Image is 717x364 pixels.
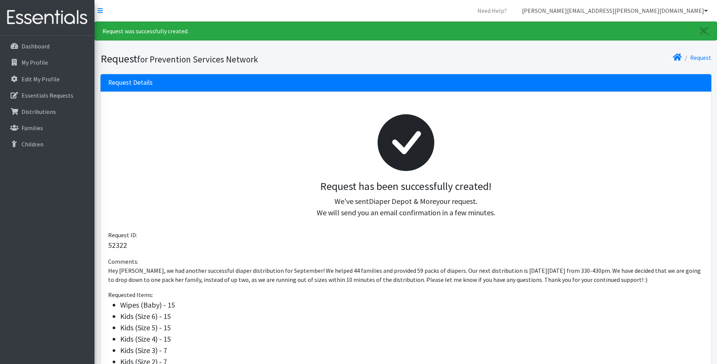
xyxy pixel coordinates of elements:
a: Edit My Profile [3,72,91,87]
a: Essentials Requests [3,88,91,103]
p: 52322 [108,240,704,251]
span: Request ID: [108,231,137,239]
p: Edit My Profile [22,75,60,83]
span: Requested Items: [108,291,153,299]
a: Distributions [3,104,91,119]
li: Kids (Size 4) - 15 [120,333,704,345]
p: Essentials Requests [22,92,73,99]
h3: Request has been successfully created! [114,180,698,193]
a: Children [3,137,91,152]
p: Families [22,124,43,132]
p: We've sent your request. We will send you an email confirmation in a few minutes. [114,196,698,218]
span: Diaper Depot & More [369,196,436,206]
div: Request was successfully created. [94,22,717,40]
li: Kids (Size 3) - 7 [120,345,704,356]
a: Request [690,54,711,61]
li: Kids (Size 6) - 15 [120,311,704,322]
h3: Request Details [108,79,153,87]
a: Close [692,22,717,40]
span: Comments: [108,258,138,265]
li: Kids (Size 5) - 15 [120,322,704,333]
small: for Prevention Services Network [137,54,258,65]
a: My Profile [3,55,91,70]
a: Dashboard [3,39,91,54]
p: Dashboard [22,42,50,50]
a: [PERSON_NAME][EMAIL_ADDRESS][PERSON_NAME][DOMAIN_NAME] [516,3,714,18]
h1: Request [101,52,403,65]
p: Distributions [22,108,56,115]
p: My Profile [22,59,48,66]
a: Families [3,120,91,135]
li: Wipes (Baby) - 15 [120,299,704,311]
p: Hey [PERSON_NAME], we had another successful diaper distribution for September! We helped 44 fami... [108,266,704,284]
p: Children [22,140,43,148]
img: HumanEssentials [3,5,91,30]
a: Need Help? [471,3,513,18]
